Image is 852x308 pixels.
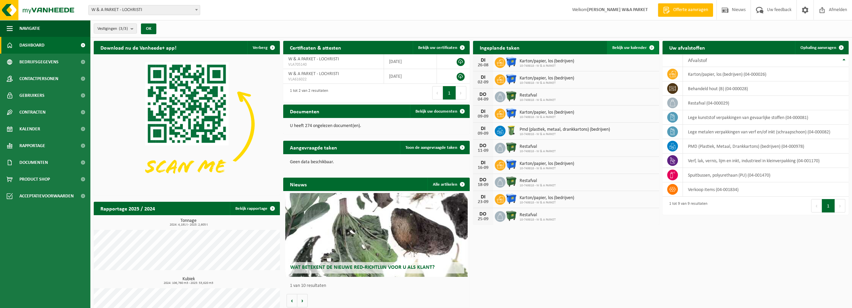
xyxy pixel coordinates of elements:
div: DO [476,211,490,217]
span: W & A PARKET - LOCHRISTI [288,57,339,62]
span: 10-749818 - W & A PARKET [520,115,574,119]
span: Contracten [19,104,46,121]
count: (3/3) [119,26,128,31]
td: PMD (Plastiek, Metaal, Drankkartons) (bedrijven) (04-000978) [683,139,849,153]
div: 25-09 [476,217,490,222]
img: Download de VHEPlus App [94,54,280,194]
span: Kalender [19,121,40,137]
span: Bekijk uw kalender [612,46,647,50]
td: behandeld hout (B) (04-000028) [683,81,849,96]
button: OK [141,23,156,34]
div: 23-09 [476,200,490,204]
img: WB-1100-HPE-GN-01 [506,176,517,187]
a: Ophaling aanvragen [795,41,848,54]
a: Bekijk uw certificaten [413,41,469,54]
h2: Nieuws [283,178,313,191]
span: Product Shop [19,171,50,188]
a: Bekijk uw kalender [607,41,659,54]
img: WB-1100-HPE-BE-01 [506,73,517,85]
img: WB-1100-HPE-BE-01 [506,193,517,204]
h2: Ingeplande taken [473,41,526,54]
p: Geen data beschikbaar. [290,160,463,165]
span: Karton/papier, los (bedrijven) [520,110,574,115]
span: Karton/papier, los (bedrijven) [520,76,574,81]
img: WB-1100-HPE-GN-01 [506,142,517,153]
span: Offerte aanvragen [672,7,710,13]
td: [DATE] [384,69,437,84]
div: DO [476,92,490,97]
a: Alle artikelen [428,178,469,191]
div: 26-08 [476,63,490,68]
td: [DATE] [384,54,437,69]
span: Wat betekent de nieuwe RED-richtlijn voor u als klant? [290,265,435,270]
span: 10-749818 - W & A PARKET [520,184,556,188]
span: Contactpersonen [19,70,58,87]
button: Vestigingen(3/3) [94,23,137,34]
a: Wat betekent de nieuwe RED-richtlijn voor u als klant? [285,193,468,277]
span: Pmd (plastiek, metaal, drankkartons) (bedrijven) [520,127,610,132]
td: lege kunststof verpakkingen van gevaarlijke stoffen (04-000081) [683,110,849,125]
span: 10-749818 - W & A PARKET [520,167,574,171]
a: Bekijk uw documenten [410,105,469,118]
div: 1 tot 2 van 2 resultaten [287,85,328,100]
div: DI [476,109,490,114]
button: Next [835,199,845,212]
h2: Certificaten & attesten [283,41,348,54]
span: Karton/papier, los (bedrijven) [520,195,574,201]
span: 10-749818 - W & A PARKET [520,98,556,102]
span: Dashboard [19,37,45,54]
button: 1 [443,86,456,100]
img: WB-1100-HPE-GN-01 [506,210,517,222]
img: WB-0240-HPE-GN-50 [506,125,517,136]
button: Previous [432,86,443,100]
span: 10-749818 - W & A PARKET [520,132,610,136]
button: Next [456,86,466,100]
td: verkoop items (04-001834) [683,182,849,197]
td: lege metalen verpakkingen van verf en/of inkt (schraapschoon) (04-000082) [683,125,849,139]
div: 02-09 [476,80,490,85]
a: Toon de aangevraagde taken [400,141,469,154]
span: 10-749818 - W & A PARKET [520,64,574,68]
img: WB-1100-HPE-BE-01 [506,108,517,119]
td: karton/papier, los (bedrijven) (04-000026) [683,67,849,81]
span: Bekijk uw certificaten [418,46,457,50]
span: W & A PARKET - LOCHRISTI [89,5,200,15]
span: W & A PARKET - LOCHRISTI [88,5,200,15]
div: DO [476,177,490,183]
span: Karton/papier, los (bedrijven) [520,161,574,167]
span: Afvalstof [688,58,707,63]
div: 1 tot 9 van 9 resultaten [666,198,707,213]
p: U heeft 274 ongelezen document(en). [290,124,463,128]
span: Acceptatievoorwaarden [19,188,74,204]
span: Karton/papier, los (bedrijven) [520,59,574,64]
div: DI [476,160,490,166]
span: 2024: 4,191 t - 2025: 2,605 t [97,223,280,227]
div: DI [476,75,490,80]
h2: Uw afvalstoffen [663,41,712,54]
span: Rapportage [19,137,45,154]
h2: Aangevraagde taken [283,141,344,154]
td: spuitbussen, polyurethaan (PU) (04-001470) [683,168,849,182]
span: Navigatie [19,20,40,37]
div: DI [476,58,490,63]
img: WB-1100-HPE-BE-01 [506,56,517,68]
span: 2024: 106,760 m3 - 2025: 53,620 m3 [97,282,280,285]
h2: Download nu de Vanheede+ app! [94,41,183,54]
span: Bekijk uw documenten [415,109,457,114]
div: DI [476,194,490,200]
a: Bekijk rapportage [230,202,279,215]
td: verf, lak, vernis, lijm en inkt, industrieel in kleinverpakking (04-001170) [683,153,849,168]
button: Vorige [287,294,297,307]
div: 09-09 [476,114,490,119]
span: 10-749818 - W & A PARKET [520,81,574,85]
strong: [PERSON_NAME] W&A PARKET [587,7,648,12]
button: Volgende [297,294,308,307]
div: DO [476,143,490,148]
td: restafval (04-000029) [683,96,849,110]
h3: Tonnage [97,219,280,227]
span: 10-749818 - W & A PARKET [520,201,574,205]
span: Ophaling aanvragen [800,46,836,50]
span: Restafval [520,93,556,98]
span: Toon de aangevraagde taken [405,145,457,150]
span: Restafval [520,178,556,184]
